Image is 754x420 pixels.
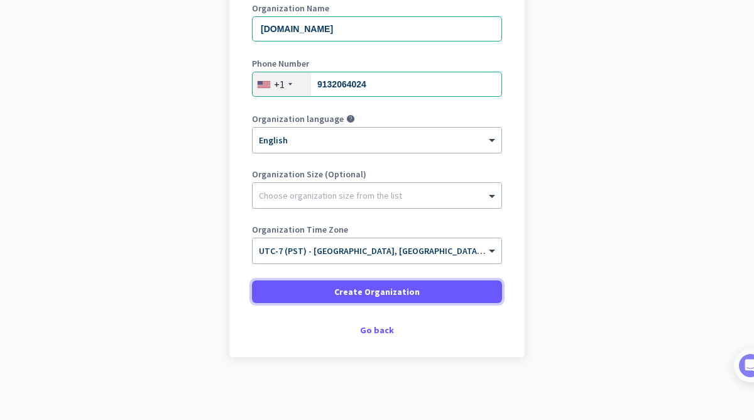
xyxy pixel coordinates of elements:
span: Create Organization [334,285,420,298]
input: What is the name of your organization? [252,16,502,41]
label: Organization Name [252,4,502,13]
div: Go back [252,326,502,334]
label: Phone Number [252,59,502,68]
label: Organization Size (Optional) [252,170,502,179]
label: Organization language [252,114,344,123]
input: 201-555-0123 [252,72,502,97]
div: +1 [274,78,285,91]
label: Organization Time Zone [252,225,502,234]
i: help [346,114,355,123]
button: Create Organization [252,280,502,303]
